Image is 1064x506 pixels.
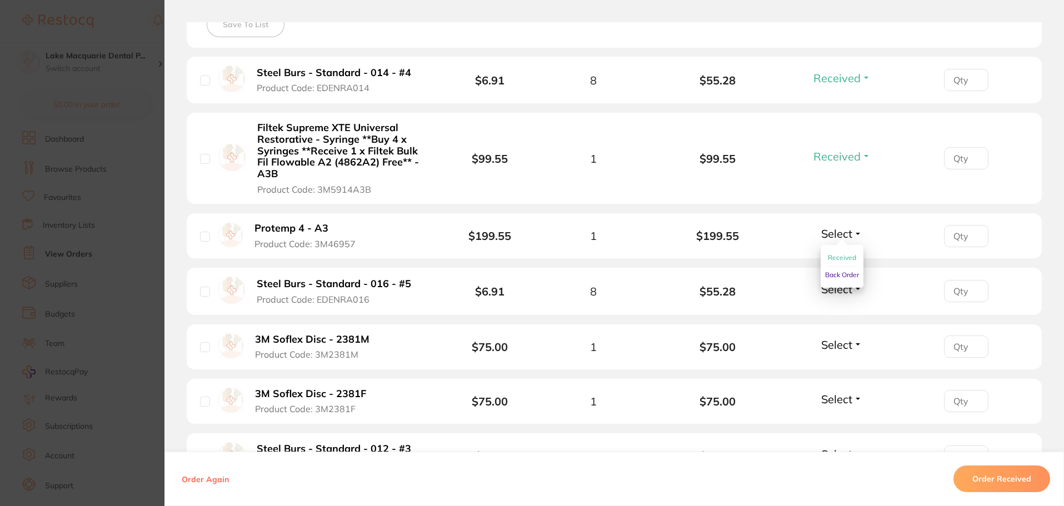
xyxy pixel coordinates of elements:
[475,73,504,87] b: $6.91
[656,450,780,463] b: $20.73
[257,294,369,304] span: Product Code: EDENRA016
[218,66,245,92] img: Steel Burs - Standard - 014 - #4
[590,152,597,165] span: 1
[472,340,508,354] b: $75.00
[257,122,429,179] b: Filtek Supreme XTE Universal Restorative - Syringe **Buy 4 x Syringes **Receive 1 x Filtek Bulk F...
[821,392,852,406] span: Select
[944,225,988,247] input: Qty
[590,450,597,463] span: 3
[813,71,861,85] span: Received
[944,280,988,302] input: Qty
[255,388,366,400] b: 3M Soflex Disc - 2381F
[252,333,383,360] button: 3M Soflex Disc - 2381M Product Code: 3M2381M
[656,395,780,408] b: $75.00
[207,12,284,37] button: Save To List
[257,443,411,455] b: Steel Burs - Standard - 012 - #3
[821,447,852,461] span: Select
[656,229,780,242] b: $199.55
[590,74,597,87] span: 8
[255,349,358,359] span: Product Code: 3M2381M
[590,340,597,353] span: 1
[944,390,988,412] input: Qty
[253,67,423,94] button: Steel Burs - Standard - 014 - #4 Product Code: EDENRA014
[656,74,780,87] b: $55.28
[251,222,370,249] button: Protemp 4 - A3 Product Code: 3M46957
[813,149,861,163] span: Received
[828,253,856,262] span: Received
[590,395,597,408] span: 1
[828,249,856,267] button: Received
[257,83,369,93] span: Product Code: EDENRA014
[218,277,245,303] img: Steel Burs - Standard - 016 - #5
[590,285,597,298] span: 8
[944,335,988,358] input: Qty
[218,388,243,413] img: 3M Soflex Disc - 2381F
[254,223,328,234] b: Protemp 4 - A3
[257,67,411,79] b: Steel Burs - Standard - 014 - #4
[218,144,246,171] img: Filtek Supreme XTE Universal Restorative - Syringe **Buy 4 x Syringes **Receive 1 x Filtek Bulk F...
[810,149,874,163] button: Received
[818,338,866,352] button: Select
[656,152,780,165] b: $99.55
[818,282,866,296] button: Select
[944,445,988,468] input: Qty
[810,71,874,85] button: Received
[944,69,988,91] input: Qty
[821,282,852,296] span: Select
[255,404,356,414] span: Product Code: 3M2381F
[257,278,411,290] b: Steel Burs - Standard - 016 - #5
[590,229,597,242] span: 1
[821,227,852,241] span: Select
[818,227,866,241] button: Select
[825,267,859,283] button: Back Order
[475,284,504,298] b: $6.91
[218,223,243,247] img: Protemp 4 - A3
[825,270,859,279] span: Back Order
[818,392,866,406] button: Select
[472,152,508,166] b: $99.55
[468,229,511,243] b: $199.55
[253,278,423,305] button: Steel Burs - Standard - 016 - #5 Product Code: EDENRA016
[656,340,780,353] b: $75.00
[656,285,780,298] b: $55.28
[252,388,380,415] button: 3M Soflex Disc - 2381F Product Code: 3M2381F
[257,184,371,194] span: Product Code: 3M5914A3B
[253,443,423,470] button: Steel Burs - Standard - 012 - #3 Product Code: EDENRA012
[944,147,988,169] input: Qty
[254,122,432,195] button: Filtek Supreme XTE Universal Restorative - Syringe **Buy 4 x Syringes **Receive 1 x Filtek Bulk F...
[254,239,356,249] span: Product Code: 3M46957
[218,333,243,358] img: 3M Soflex Disc - 2381M
[255,334,369,345] b: 3M Soflex Disc - 2381M
[821,338,852,352] span: Select
[472,394,508,408] b: $75.00
[475,449,504,463] b: $6.91
[818,447,866,461] button: Select
[218,442,245,469] img: Steel Burs - Standard - 012 - #3
[953,465,1050,492] button: Order Received
[178,474,232,484] button: Order Again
